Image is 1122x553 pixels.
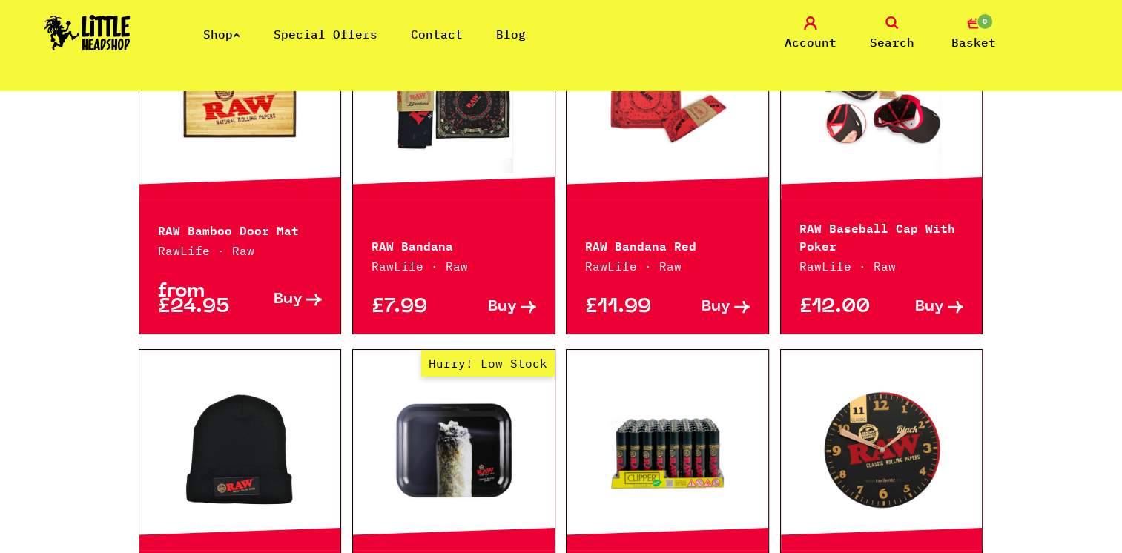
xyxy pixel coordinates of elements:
span: Search [870,33,914,51]
a: Buy [454,299,536,315]
img: Little Head Shop Logo [44,15,131,50]
a: Special Offers [274,27,377,42]
a: Buy [240,284,322,315]
span: Basket [951,33,996,51]
a: Hurry! Low Stock [139,25,341,173]
p: RawLife · Raw [158,242,323,259]
a: Contact [411,27,463,42]
p: from £24.95 [158,284,240,315]
span: 0 [976,13,994,30]
a: Blog [496,27,526,42]
a: Hurry! Low Stock [781,25,983,173]
p: RAW Baseball Cap With Poker [799,218,964,254]
a: Shop [203,27,240,42]
span: Buy [702,299,730,315]
a: Search [855,16,929,51]
a: 0 Basket [937,16,1011,51]
p: RAW Bandana [372,236,536,254]
a: Buy [882,299,964,315]
a: Hurry! Low Stock [353,376,555,524]
a: Buy [667,299,750,315]
p: RAW Bamboo Door Mat [158,220,323,238]
span: Account [785,33,836,51]
span: Buy [488,299,517,315]
span: Buy [915,299,944,315]
p: £11.99 [585,299,667,315]
span: Buy [274,292,303,308]
p: £12.00 [799,299,882,315]
span: Hurry! Low Stock [421,350,555,377]
p: RawLife · Raw [585,257,750,275]
p: RawLife · Raw [799,257,964,275]
p: RawLife · Raw [372,257,536,275]
p: £7.99 [372,299,454,315]
p: RAW Bandana Red [585,236,750,254]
